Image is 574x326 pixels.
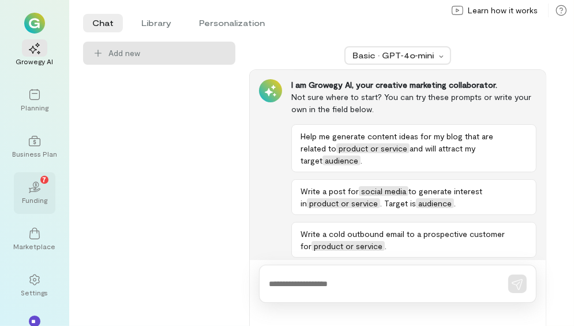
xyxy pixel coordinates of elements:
div: Marketplace [14,242,56,251]
button: Help me generate content ideas for my blog that are related toproduct or serviceand will attract ... [291,124,537,172]
span: Write a post for [301,186,359,196]
li: Personalization [190,14,274,32]
a: Funding [14,172,55,214]
span: Help me generate content ideas for my blog that are related to [301,131,493,153]
div: Growegy AI [16,57,54,66]
div: Funding [22,195,47,205]
div: Not sure where to start? You can try these prompts or write your own in the field below. [291,91,537,115]
span: 7 [43,174,47,184]
div: I am Growegy AI, your creative marketing collaborator. [291,79,537,91]
button: Write a post forsocial mediato generate interest inproduct or service. Target isaudience. [291,179,537,215]
span: Write a cold outbound email to a prospective customer for [301,229,505,251]
span: . [454,198,456,208]
div: Settings [21,288,48,297]
div: Planning [21,103,48,112]
button: Write a cold outbound email to a prospective customer forproduct or service. [291,222,537,258]
a: Business Plan [14,126,55,168]
span: . Target is [380,198,416,208]
a: Settings [14,265,55,306]
span: Learn how it works [468,5,538,16]
a: Growegy AI [14,34,55,75]
div: Business Plan [12,149,57,158]
span: audience [322,155,361,165]
span: product or service [312,241,385,251]
span: Add new [108,47,226,59]
div: Basic · GPT‑4o‑mini [352,50,436,61]
a: Marketplace [14,218,55,260]
span: audience [416,198,454,208]
span: social media [359,186,408,196]
span: . [385,241,387,251]
span: . [361,155,362,165]
li: Chat [83,14,123,32]
li: Library [132,14,181,32]
span: product or service [307,198,380,208]
a: Planning [14,80,55,121]
span: product or service [336,143,410,153]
